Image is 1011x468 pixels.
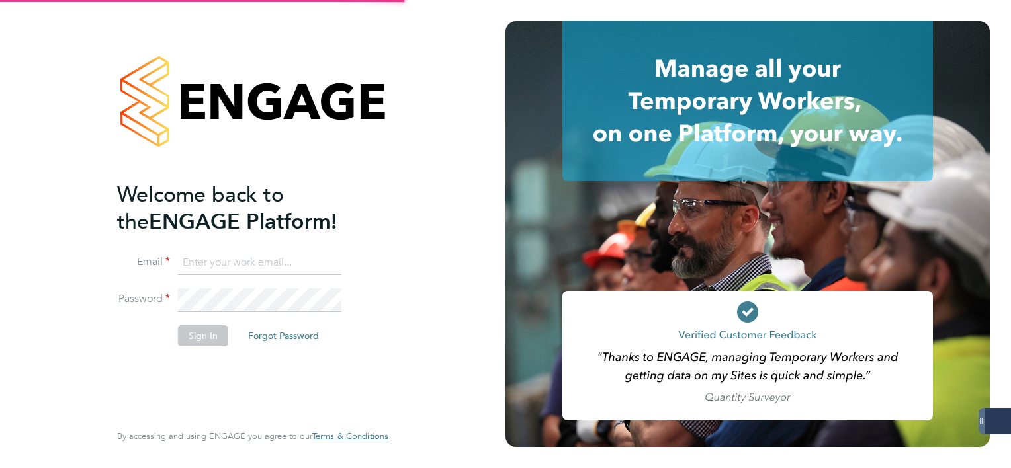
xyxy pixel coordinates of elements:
[238,325,330,346] button: Forgot Password
[117,182,284,235] span: Welcome back to the
[117,181,375,235] h2: ENGAGE Platform!
[312,431,388,442] a: Terms & Conditions
[117,430,388,442] span: By accessing and using ENGAGE you agree to our
[117,255,170,269] label: Email
[178,251,341,275] input: Enter your work email...
[117,292,170,306] label: Password
[178,325,228,346] button: Sign In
